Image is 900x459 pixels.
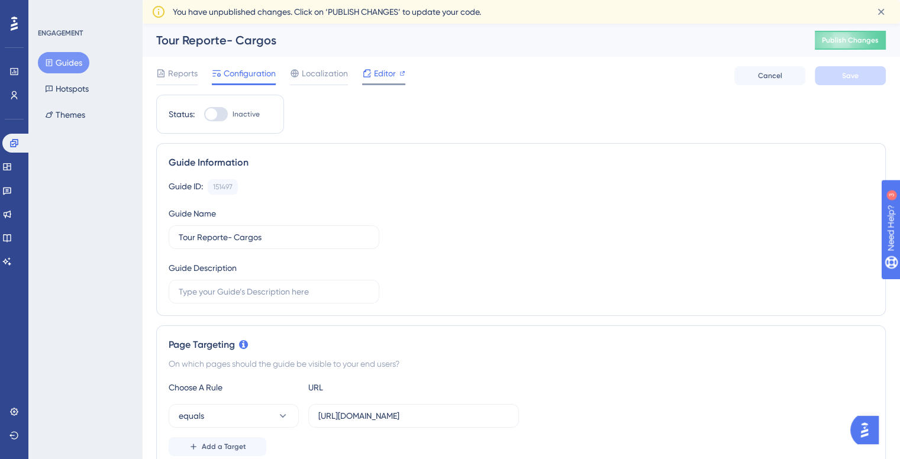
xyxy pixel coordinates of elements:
div: 3 [82,6,86,15]
span: Save [842,71,859,80]
button: equals [169,404,299,428]
div: Page Targeting [169,338,873,352]
button: Themes [38,104,92,125]
button: Cancel [734,66,805,85]
span: Add a Target [202,442,246,451]
button: Save [815,66,886,85]
div: Choose A Rule [169,380,299,395]
button: Hotspots [38,78,96,99]
div: ENGAGEMENT [38,28,83,38]
span: Localization [302,66,348,80]
input: yourwebsite.com/path [318,409,509,422]
iframe: UserGuiding AI Assistant Launcher [850,412,886,448]
div: Guide Information [169,156,873,170]
span: Publish Changes [822,35,879,45]
span: equals [179,409,204,423]
input: Type your Guide’s Description here [179,285,369,298]
span: Configuration [224,66,276,80]
span: You have unpublished changes. Click on ‘PUBLISH CHANGES’ to update your code. [173,5,481,19]
div: On which pages should the guide be visible to your end users? [169,357,873,371]
button: Add a Target [169,437,266,456]
div: Guide Description [169,261,237,275]
div: Tour Reporte- Cargos [156,32,785,49]
div: URL [308,380,438,395]
div: 151497 [213,182,233,192]
div: Status: [169,107,195,121]
span: Reports [168,66,198,80]
button: Publish Changes [815,31,886,50]
div: Guide Name [169,206,216,221]
button: Guides [38,52,89,73]
span: Cancel [758,71,782,80]
span: Editor [374,66,396,80]
div: Guide ID: [169,179,203,195]
span: Inactive [233,109,260,119]
span: Need Help? [28,3,74,17]
input: Type your Guide’s Name here [179,231,369,244]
